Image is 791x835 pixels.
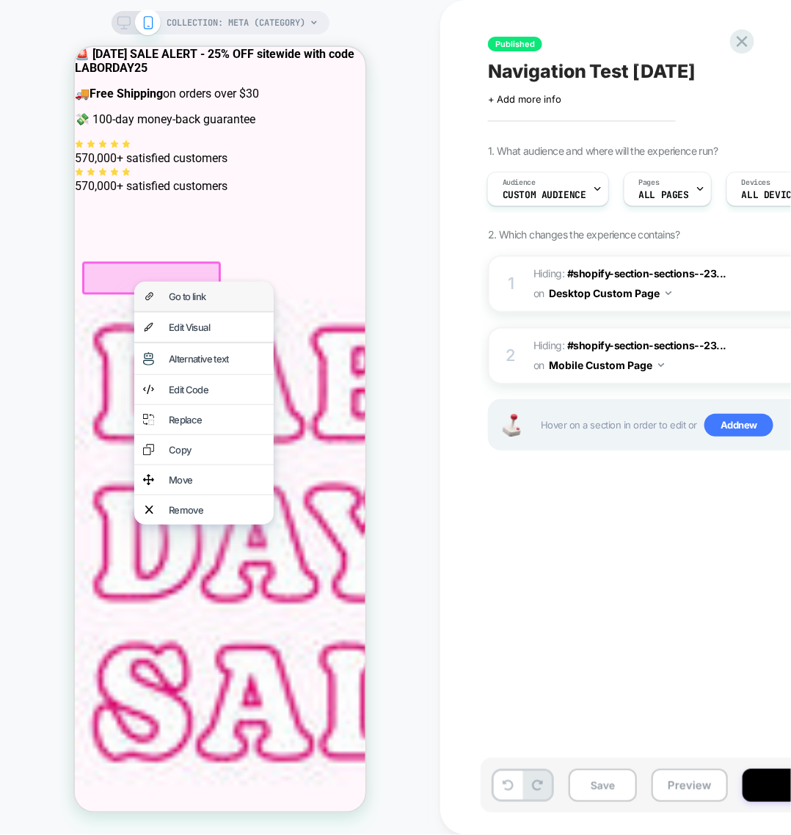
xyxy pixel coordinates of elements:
button: Preview [652,769,728,802]
button: Desktop Custom Page [549,282,671,304]
span: Audience [503,178,536,188]
div: Remove [94,457,190,469]
img: down arrow [666,291,671,295]
img: visual edit [68,274,79,286]
img: visual edit [68,305,79,318]
img: copy element [68,397,79,409]
span: COLLECTION: Meta (Category) [167,11,306,34]
div: 2 [504,341,519,371]
div: Go to link [94,244,190,255]
img: Joystick [497,414,526,437]
img: go to link [70,244,79,255]
span: 2. Which changes the experience contains? [488,228,679,241]
img: move element [68,427,79,439]
div: Copy [94,397,190,409]
img: remove element [70,457,79,469]
div: 1 [504,269,519,299]
div: Move [94,427,190,439]
img: down arrow [658,363,664,367]
span: Pages [639,178,660,188]
img: replace element [68,367,79,379]
span: #shopify-section-sections--23... [567,267,726,280]
span: Custom Audience [503,190,586,200]
span: ALL PAGES [639,190,689,200]
span: #shopify-section-sections--23... [567,339,726,351]
img: edit code [68,337,79,349]
button: Mobile Custom Page [549,354,664,376]
span: on [533,284,544,302]
div: Edit Visual [94,274,190,286]
span: 1. What audience and where will the experience run? [488,145,718,157]
span: + Add more info [488,93,561,105]
span: Add new [704,414,773,437]
span: Navigation Test [DATE] [488,60,696,82]
div: Alternative text [94,306,190,318]
span: Devices [742,178,770,188]
div: Edit Code [94,337,190,349]
span: on [533,356,544,374]
button: Save [569,769,637,802]
span: Published [488,37,542,51]
strong: Free Shipping [15,40,88,54]
div: Replace [94,367,190,379]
